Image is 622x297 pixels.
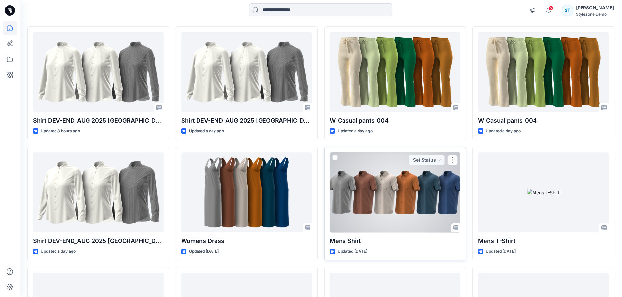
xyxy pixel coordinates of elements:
div: Stylezone Demo [576,12,614,17]
div: ST [562,5,573,16]
p: Updated [DATE] [189,248,219,255]
p: Updated a day ago [189,128,224,135]
p: Shirt DEV-END_AUG 2025 [GEOGRAPHIC_DATA] [33,236,164,245]
a: Shirt DEV-END_AUG 2025 Segev [33,32,164,112]
p: Shirt DEV-END_AUG 2025 [GEOGRAPHIC_DATA] [33,116,164,125]
span: 6 [548,6,553,11]
a: Mens T-Shirt [478,152,609,233]
p: Mens T-Shirt [478,236,609,245]
p: Womens Dress [181,236,312,245]
p: W_Casual pants_004 [478,116,609,125]
a: Womens Dress [181,152,312,233]
p: Updated a day ago [41,248,76,255]
p: Updated a day ago [486,128,521,135]
p: Updated a day ago [338,128,373,135]
p: Mens Shirt [330,236,460,245]
p: Updated [DATE] [338,248,367,255]
a: W_Casual pants_004 [330,32,460,112]
p: Shirt DEV-END_AUG 2025 [GEOGRAPHIC_DATA] [181,116,312,125]
p: Updated 8 hours ago [41,128,80,135]
p: Updated [DATE] [486,248,516,255]
a: Mens Shirt [330,152,460,233]
a: W_Casual pants_004 [478,32,609,112]
div: [PERSON_NAME] [576,4,614,12]
p: W_Casual pants_004 [330,116,460,125]
a: Shirt DEV-END_AUG 2025 Segev [33,152,164,233]
a: Shirt DEV-END_AUG 2025 Segev [181,32,312,112]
